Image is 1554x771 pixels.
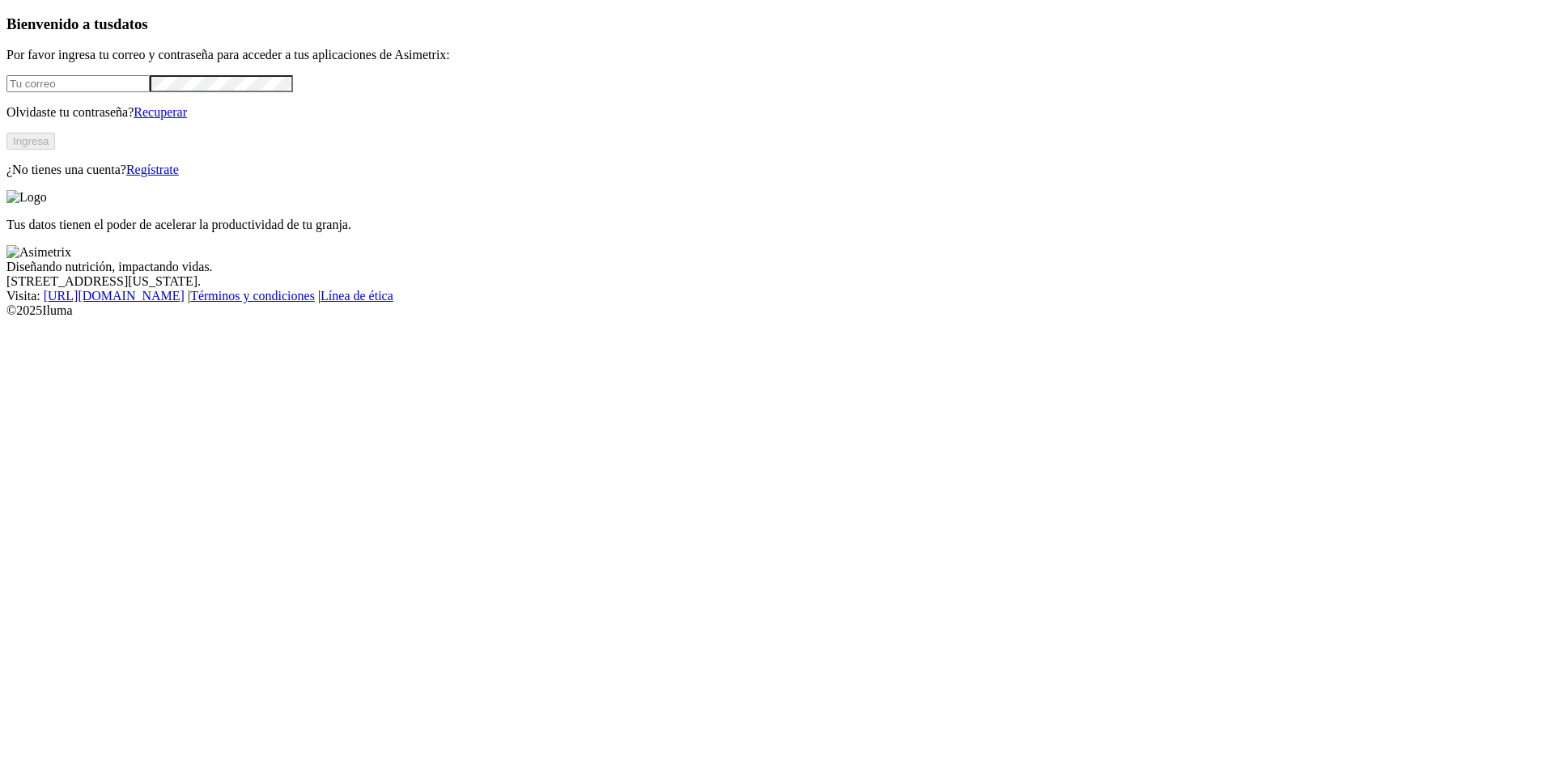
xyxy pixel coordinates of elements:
[6,15,1548,33] h3: Bienvenido a tus
[6,245,71,260] img: Asimetrix
[6,190,47,205] img: Logo
[6,260,1548,274] div: Diseñando nutrición, impactando vidas.
[134,105,187,119] a: Recuperar
[190,289,315,303] a: Términos y condiciones
[6,289,1548,303] div: Visita : | |
[6,163,1548,177] p: ¿No tienes una cuenta?
[6,218,1548,232] p: Tus datos tienen el poder de acelerar la productividad de tu granja.
[6,105,1548,120] p: Olvidaste tu contraseña?
[6,48,1548,62] p: Por favor ingresa tu correo y contraseña para acceder a tus aplicaciones de Asimetrix:
[6,75,150,92] input: Tu correo
[126,163,179,176] a: Regístrate
[113,15,148,32] span: datos
[321,289,393,303] a: Línea de ética
[44,289,185,303] a: [URL][DOMAIN_NAME]
[6,303,1548,318] div: © 2025 Iluma
[6,133,55,150] button: Ingresa
[6,274,1548,289] div: [STREET_ADDRESS][US_STATE].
